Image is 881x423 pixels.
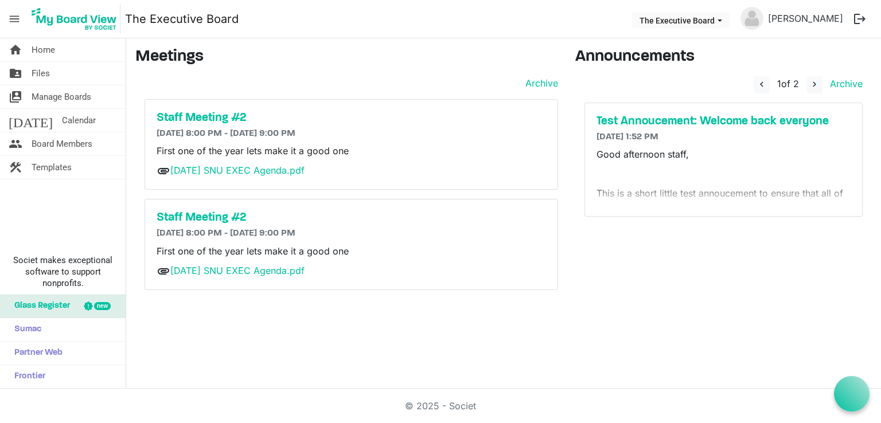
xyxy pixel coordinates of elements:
[9,85,22,108] span: switch_account
[597,132,658,142] span: [DATE] 1:52 PM
[777,78,799,89] span: of 2
[3,8,25,30] span: menu
[740,7,763,30] img: no-profile-picture.svg
[757,79,767,89] span: navigate_before
[405,400,476,412] a: © 2025 - Societ
[9,38,22,61] span: home
[806,76,822,93] button: navigate_next
[170,164,305,176] a: [DATE] SNU EXEC Agenda.pdf
[32,85,91,108] span: Manage Boards
[157,128,546,139] h6: [DATE] 8:00 PM - [DATE] 9:00 PM
[575,48,872,67] h3: Announcements
[763,7,848,30] a: [PERSON_NAME]
[9,62,22,85] span: folder_shared
[157,211,546,225] a: Staff Meeting #2
[32,132,92,155] span: Board Members
[32,156,72,179] span: Templates
[9,318,41,341] span: Sumac
[32,62,50,85] span: Files
[754,76,770,93] button: navigate_before
[5,254,120,289] span: Societ makes exceptional software to support nonprofits.
[62,109,96,132] span: Calendar
[777,78,781,89] span: 1
[28,5,125,33] a: My Board View Logo
[157,264,170,278] span: attachment
[157,164,170,178] span: attachment
[135,48,558,67] h3: Meetings
[597,186,851,269] p: This is a short little test annoucement to ensure that all of you are recieving these annoucement...
[9,156,22,179] span: construction
[809,79,820,89] span: navigate_next
[825,78,863,89] a: Archive
[632,12,730,28] button: The Executive Board dropdownbutton
[157,244,546,258] p: First one of the year lets make it a good one
[521,76,558,90] a: Archive
[9,132,22,155] span: people
[9,342,63,365] span: Partner Web
[157,111,546,125] a: Staff Meeting #2
[9,109,53,132] span: [DATE]
[170,265,305,276] a: [DATE] SNU EXEC Agenda.pdf
[157,144,546,158] p: First one of the year lets make it a good one
[94,302,111,310] div: new
[597,115,851,128] a: Test Annoucement: Welcome back everyone
[125,7,239,30] a: The Executive Board
[28,5,120,33] img: My Board View Logo
[848,7,872,31] button: logout
[32,38,55,61] span: Home
[157,228,546,239] h6: [DATE] 8:00 PM - [DATE] 9:00 PM
[597,147,851,161] p: Good afternoon staff,
[9,295,70,318] span: Glass Register
[9,365,45,388] span: Frontier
